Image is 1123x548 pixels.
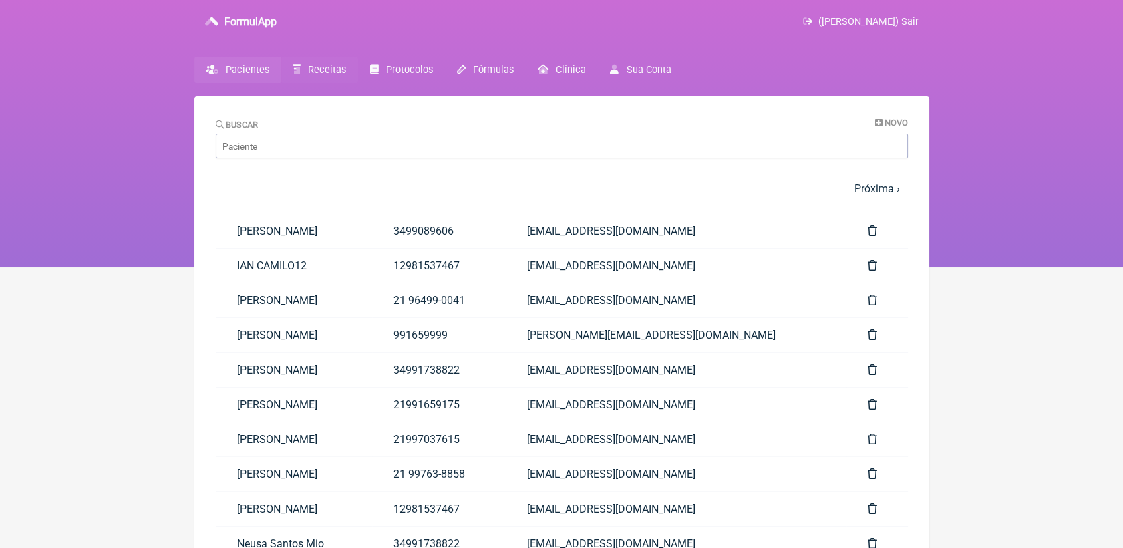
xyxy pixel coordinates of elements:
a: Próxima › [854,182,900,195]
a: [EMAIL_ADDRESS][DOMAIN_NAME] [506,388,846,422]
span: ([PERSON_NAME]) Sair [818,16,919,27]
a: [EMAIL_ADDRESS][DOMAIN_NAME] [506,492,846,526]
a: [EMAIL_ADDRESS][DOMAIN_NAME] [506,422,846,456]
a: IAN CAMILO12 [216,249,372,283]
a: Fórmulas [445,57,526,83]
a: [EMAIL_ADDRESS][DOMAIN_NAME] [506,214,846,248]
a: [PERSON_NAME] [216,492,372,526]
a: Sua Conta [598,57,683,83]
a: Clínica [526,57,598,83]
a: Receitas [281,57,358,83]
nav: pager [216,174,908,203]
a: ([PERSON_NAME]) Sair [803,16,918,27]
a: Pacientes [194,57,281,83]
a: [PERSON_NAME] [216,457,372,491]
a: [PERSON_NAME] [216,283,372,317]
a: 34991738822 [372,353,506,387]
a: [PERSON_NAME] [216,214,372,248]
a: 21 99763-8858 [372,457,506,491]
a: 21997037615 [372,422,506,456]
a: 21 96499-0041 [372,283,506,317]
a: [EMAIL_ADDRESS][DOMAIN_NAME] [506,457,846,491]
a: [PERSON_NAME] [216,318,372,352]
span: Novo [885,118,908,128]
a: [PERSON_NAME] [216,353,372,387]
h3: FormulApp [224,15,277,28]
a: [PERSON_NAME][EMAIL_ADDRESS][DOMAIN_NAME] [506,318,846,352]
a: Protocolos [358,57,445,83]
a: 12981537467 [372,249,506,283]
input: Paciente [216,134,908,158]
span: Clínica [556,64,586,76]
a: [PERSON_NAME] [216,422,372,456]
label: Buscar [216,120,259,130]
a: 21991659175 [372,388,506,422]
a: 3499089606 [372,214,506,248]
span: Pacientes [226,64,269,76]
span: Protocolos [386,64,433,76]
a: [EMAIL_ADDRESS][DOMAIN_NAME] [506,283,846,317]
a: [EMAIL_ADDRESS][DOMAIN_NAME] [506,249,846,283]
a: [EMAIL_ADDRESS][DOMAIN_NAME] [506,353,846,387]
a: 991659999 [372,318,506,352]
a: [PERSON_NAME] [216,388,372,422]
a: 12981537467 [372,492,506,526]
a: Novo [875,118,908,128]
span: Fórmulas [473,64,514,76]
span: Receitas [308,64,346,76]
span: Sua Conta [627,64,671,76]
